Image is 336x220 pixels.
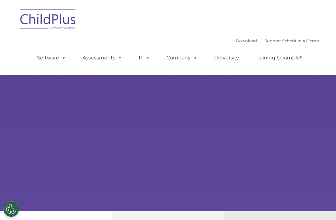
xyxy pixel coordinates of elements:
[208,52,245,64] a: University
[264,38,281,43] a: Support
[249,52,309,64] a: Training Scramble!!
[236,38,319,43] font: |
[76,52,128,64] a: Assessments
[133,52,156,64] a: IT
[160,52,204,64] a: Company
[17,5,79,36] img: ChildPlus by Procare Solutions
[236,38,257,43] a: Download
[282,38,319,43] a: Schedule A Demo
[31,52,72,64] a: Software
[3,201,19,217] button: Cookies Settings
